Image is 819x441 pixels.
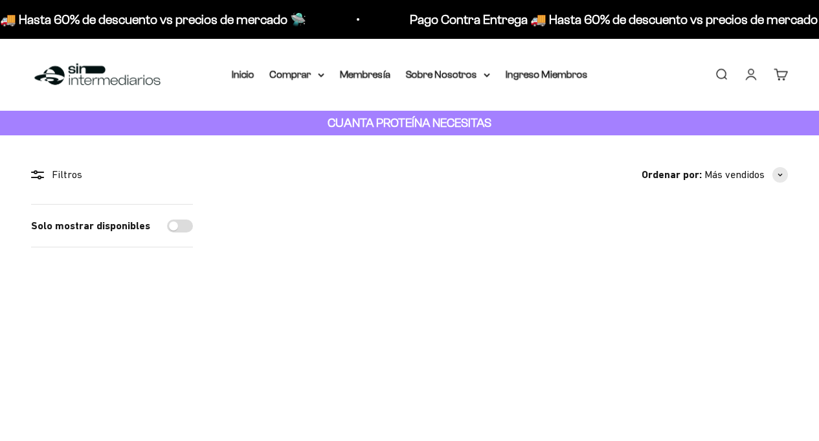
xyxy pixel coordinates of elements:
[31,218,150,234] label: Solo mostrar disponibles
[328,116,491,130] strong: CUANTA PROTEÍNA NECESITAS
[31,166,193,183] div: Filtros
[704,166,788,183] button: Más vendidos
[406,66,490,83] summary: Sobre Nosotros
[340,69,390,80] a: Membresía
[642,166,702,183] span: Ordenar por:
[270,66,324,83] summary: Comprar
[506,69,588,80] a: Ingreso Miembros
[704,166,765,183] span: Más vendidos
[232,69,254,80] a: Inicio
